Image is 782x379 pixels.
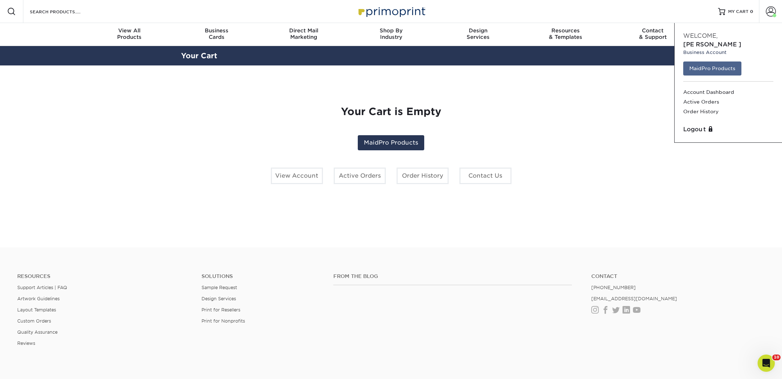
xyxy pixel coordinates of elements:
a: [EMAIL_ADDRESS][DOMAIN_NAME] [591,296,677,301]
a: Direct MailMarketing [260,23,347,46]
a: Shop ByIndustry [347,23,435,46]
a: Order History [397,168,449,184]
a: DesignServices [435,23,522,46]
span: 0 [750,9,753,14]
a: Logout [683,125,773,134]
a: Contact& Support [609,23,697,46]
div: Cards [173,27,260,40]
h1: Your Cart is Empty [187,106,596,118]
span: Business [173,27,260,34]
span: Design [435,27,522,34]
a: Sample Request [202,285,237,290]
a: Your Cart [181,51,217,60]
span: Shop By [347,27,435,34]
a: Artwork Guidelines [17,296,60,301]
span: View All [86,27,173,34]
span: Welcome, [683,32,718,39]
div: & Templates [522,27,609,40]
a: Custom Orders [17,318,51,324]
a: View AllProducts [86,23,173,46]
a: BusinessCards [173,23,260,46]
a: [PHONE_NUMBER] [591,285,636,290]
span: MY CART [728,9,749,15]
span: Contact [609,27,697,34]
h4: Solutions [202,273,322,279]
a: View Account [271,168,323,184]
div: Products [86,27,173,40]
span: Resources [522,27,609,34]
div: Marketing [260,27,347,40]
a: Contact [591,273,765,279]
a: Contact Us [459,168,512,184]
a: Active Orders [334,168,386,184]
a: MaidPro Products [683,61,741,75]
a: Design Services [202,296,236,301]
a: Layout Templates [17,307,56,312]
a: MaidPro Products [358,135,424,150]
span: [PERSON_NAME] [683,41,741,48]
h4: Resources [17,273,191,279]
a: Support Articles | FAQ [17,285,67,290]
a: Print for Nonprofits [202,318,245,324]
div: & Support [609,27,697,40]
iframe: Intercom live chat [758,355,775,372]
img: Primoprint [355,4,427,19]
a: Order History [683,107,773,117]
a: Reviews [17,341,35,346]
div: Industry [347,27,435,40]
a: Quality Assurance [17,329,57,335]
span: 10 [772,355,781,360]
div: Services [435,27,522,40]
h4: From the Blog [333,273,572,279]
a: Print for Resellers [202,307,240,312]
a: Resources& Templates [522,23,609,46]
span: Direct Mail [260,27,347,34]
a: Account Dashboard [683,87,773,97]
a: Active Orders [683,97,773,107]
input: SEARCH PRODUCTS..... [29,7,99,16]
small: Business Account [683,49,773,56]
